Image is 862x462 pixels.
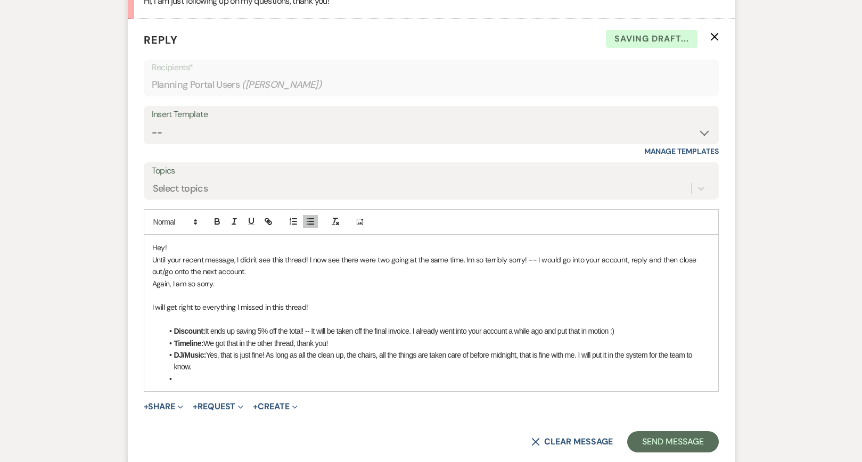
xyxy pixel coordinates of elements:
[174,339,203,348] strong: Timeline:
[606,30,697,48] span: Saving draft...
[174,327,206,335] strong: Discount:
[152,242,710,253] p: Hey!
[144,402,149,411] span: +
[152,301,710,313] p: I will get right to everything I missed in this thread!
[152,61,711,75] p: Recipients*
[193,402,243,411] button: Request
[152,278,710,290] p: Again, I am so sorry.
[627,431,718,452] button: Send Message
[193,402,198,411] span: +
[163,349,710,373] li: Yes, that is just fine! As long as all the clean up, the chairs, all the things are taken care of...
[152,75,711,95] div: Planning Portal Users
[144,402,184,411] button: Share
[174,351,206,359] strong: DJ/Music:
[152,254,710,278] p: Until your recent message, I didn't see this thread! I now see there were two going at the same t...
[153,181,208,196] div: Select topics
[531,438,612,446] button: Clear message
[163,325,710,337] li: It ends up saving 5% off the total! -- It will be taken off the final invoice. I already went int...
[144,33,178,47] span: Reply
[163,337,710,349] li: We got that in the other thread, thank you!
[152,163,711,179] label: Topics
[242,78,322,92] span: ( [PERSON_NAME] )
[253,402,297,411] button: Create
[152,107,711,122] div: Insert Template
[253,402,258,411] span: +
[644,146,719,156] a: Manage Templates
